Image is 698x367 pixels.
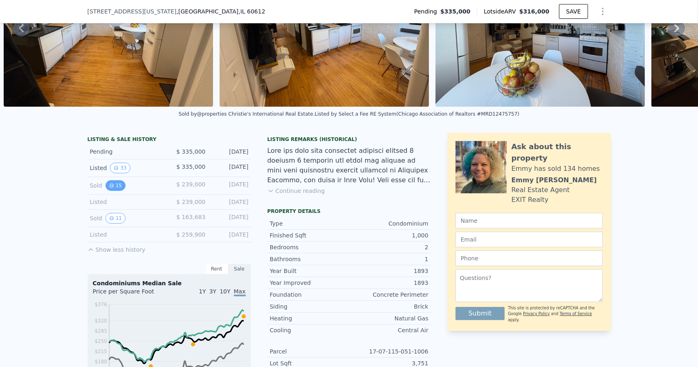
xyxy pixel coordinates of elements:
[349,326,429,334] div: Central Air
[349,347,429,356] div: 17-07-115-051-1006
[349,267,429,275] div: 1893
[110,163,130,173] button: View historical data
[512,185,570,195] div: Real Estate Agent
[270,302,349,311] div: Siding
[90,198,163,206] div: Listed
[270,279,349,287] div: Year Improved
[94,318,107,324] tspan: $320
[349,314,429,322] div: Natural Gas
[94,302,107,307] tspan: $376
[176,199,205,205] span: $ 239,000
[88,7,177,16] span: [STREET_ADDRESS][US_STATE]
[228,264,251,274] div: Sale
[212,213,249,224] div: [DATE]
[212,180,249,191] div: [DATE]
[349,302,429,311] div: Brick
[456,307,505,320] button: Submit
[90,180,163,191] div: Sold
[212,163,249,173] div: [DATE]
[238,8,265,15] span: , IL 60612
[88,242,146,254] button: Show less history
[560,311,592,316] a: Terms of Service
[176,231,205,238] span: $ 259,900
[205,264,228,274] div: Rent
[93,279,246,287] div: Condominiums Median Sale
[595,3,611,20] button: Show Options
[94,328,107,334] tspan: $285
[90,148,163,156] div: Pending
[105,180,126,191] button: View historical data
[270,243,349,251] div: Bedrooms
[508,305,602,323] div: This site is protected by reCAPTCHA and the Google and apply.
[559,4,588,19] button: SAVE
[176,148,205,155] span: $ 335,000
[414,7,440,16] span: Pending
[267,208,431,215] div: Property details
[270,347,349,356] div: Parcel
[512,141,603,164] div: Ask about this property
[349,291,429,299] div: Concrete Perimeter
[270,255,349,263] div: Bathrooms
[220,288,230,295] span: 10Y
[349,243,429,251] div: 2
[176,181,205,188] span: $ 239,000
[212,148,249,156] div: [DATE]
[209,288,216,295] span: 3Y
[212,230,249,239] div: [DATE]
[176,163,205,170] span: $ 335,000
[519,8,550,15] span: $316,000
[270,267,349,275] div: Year Built
[440,7,471,16] span: $335,000
[267,136,431,143] div: Listing Remarks (Historical)
[199,288,206,295] span: 1Y
[270,219,349,228] div: Type
[484,7,519,16] span: Lotside ARV
[349,231,429,239] div: 1,000
[523,311,550,316] a: Privacy Policy
[179,111,315,117] div: Sold by @properties Christie's International Real Estate .
[270,231,349,239] div: Finished Sqft
[177,7,265,16] span: , [GEOGRAPHIC_DATA]
[267,146,431,185] div: Lore ips dolo sita consectet adipisci elitsed 8 doeiusm 6 temporin utl etdol mag aliquae ad mini ...
[512,164,600,174] div: Emmy has sold 134 homes
[270,314,349,322] div: Heating
[456,213,603,228] input: Name
[90,163,163,173] div: Listed
[94,349,107,354] tspan: $215
[94,359,107,365] tspan: $180
[94,338,107,344] tspan: $250
[176,214,205,220] span: $ 163,683
[267,187,325,195] button: Continue reading
[456,251,603,266] input: Phone
[105,213,126,224] button: View historical data
[315,111,520,117] div: Listed by Select a Fee RE System (Chicago Association of Realtors #MRD12475757)
[270,326,349,334] div: Cooling
[349,279,429,287] div: 1893
[270,291,349,299] div: Foundation
[512,195,549,205] div: EXIT Realty
[88,136,251,144] div: LISTING & SALE HISTORY
[90,230,163,239] div: Listed
[93,287,169,300] div: Price per Square Foot
[349,219,429,228] div: Condominium
[512,175,597,185] div: Emmy [PERSON_NAME]
[234,288,246,296] span: Max
[349,255,429,263] div: 1
[90,213,163,224] div: Sold
[456,232,603,247] input: Email
[212,198,249,206] div: [DATE]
